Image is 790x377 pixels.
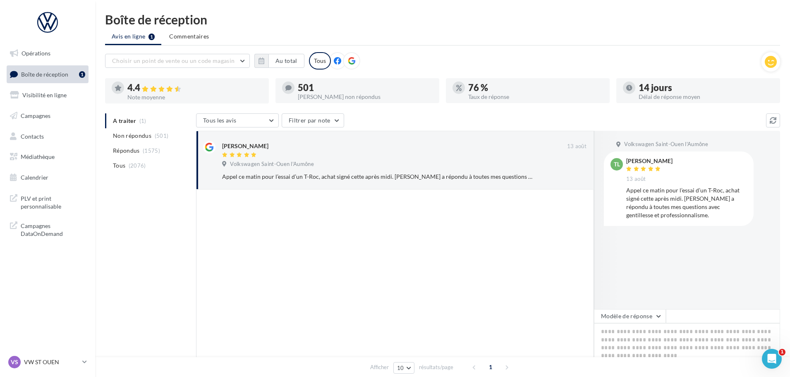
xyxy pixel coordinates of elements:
[169,32,209,41] span: Commentaires
[230,161,314,168] span: Volkswagen Saint-Ouen l'Aumône
[79,71,85,78] div: 1
[203,117,237,124] span: Tous les avis
[21,153,55,160] span: Médiathèque
[624,141,708,148] span: Volkswagen Saint-Ouen l'Aumône
[298,94,433,100] div: [PERSON_NAME] non répondus
[594,309,666,323] button: Modèle de réponse
[397,365,404,371] span: 10
[639,94,773,100] div: Délai de réponse moyen
[309,52,331,70] div: Tous
[196,113,279,127] button: Tous les avis
[5,169,90,186] a: Calendrier
[762,349,782,369] iframe: Intercom live chat
[419,363,453,371] span: résultats/page
[113,161,125,170] span: Tous
[468,94,603,100] div: Taux de réponse
[5,190,90,214] a: PLV et print personnalisable
[143,147,160,154] span: (1575)
[254,54,304,68] button: Au total
[105,13,780,26] div: Boîte de réception
[5,86,90,104] a: Visibilité en ligne
[468,83,603,92] div: 76 %
[5,107,90,125] a: Campagnes
[21,132,44,139] span: Contacts
[639,83,773,92] div: 14 jours
[112,57,235,64] span: Choisir un point de vente ou un code magasin
[22,91,67,98] span: Visibilité en ligne
[626,175,646,183] span: 13 août
[129,162,146,169] span: (2076)
[21,193,85,211] span: PLV et print personnalisable
[393,362,414,374] button: 10
[282,113,344,127] button: Filtrer par note
[7,354,89,370] a: VS VW ST OUEN
[222,142,268,150] div: [PERSON_NAME]
[779,349,785,355] span: 1
[24,358,79,366] p: VW ST OUEN
[113,132,151,140] span: Non répondus
[21,112,50,119] span: Campagnes
[5,148,90,166] a: Médiathèque
[614,160,620,168] span: TL
[21,174,48,181] span: Calendrier
[298,83,433,92] div: 501
[567,143,587,150] span: 13 août
[21,70,68,77] span: Boîte de réception
[22,50,50,57] span: Opérations
[21,220,85,238] span: Campagnes DataOnDemand
[626,158,673,164] div: [PERSON_NAME]
[626,186,747,219] div: Appel ce matin pour l’essai d’un T-Roc, achat signé cette après midi. [PERSON_NAME] a répondu à t...
[5,65,90,83] a: Boîte de réception1
[222,173,533,181] div: Appel ce matin pour l’essai d’un T-Roc, achat signé cette après midi. [PERSON_NAME] a répondu à t...
[268,54,304,68] button: Au total
[11,358,18,366] span: VS
[5,45,90,62] a: Opérations
[484,360,497,374] span: 1
[105,54,250,68] button: Choisir un point de vente ou un code magasin
[127,83,262,93] div: 4.4
[370,363,389,371] span: Afficher
[113,146,140,155] span: Répondus
[155,132,169,139] span: (501)
[127,94,262,100] div: Note moyenne
[5,128,90,145] a: Contacts
[5,217,90,241] a: Campagnes DataOnDemand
